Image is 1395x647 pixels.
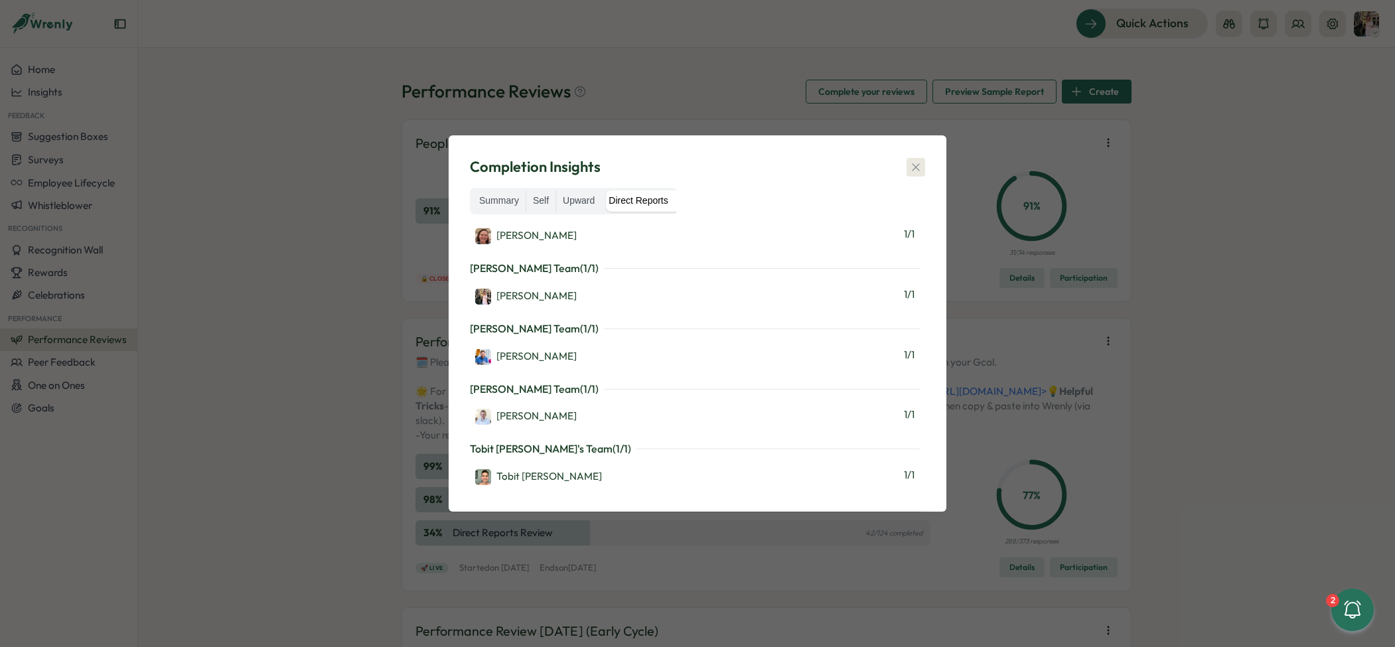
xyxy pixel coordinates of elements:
label: Summary [473,190,526,212]
span: 1 / 1 [904,287,915,305]
span: Completion Insights [470,157,601,177]
span: 1 / 1 [904,348,915,365]
div: Tobit [PERSON_NAME] [475,469,602,485]
img: Hannah Saunders [475,289,491,305]
span: 1 / 1 [904,407,915,425]
a: Thomas Clark[PERSON_NAME] [475,407,577,425]
span: 1 / 1 [904,468,915,485]
span: 1 / 1 [904,227,915,244]
p: [PERSON_NAME] Team ( 1 / 1 ) [470,321,599,337]
label: Upward [556,190,601,212]
label: Self [526,190,555,212]
a: Charley Watters[PERSON_NAME] [475,227,577,244]
label: Direct Reports [602,190,674,212]
a: Hannah Saunders[PERSON_NAME] [475,287,577,305]
img: Paul Hemsley [475,349,491,365]
div: [PERSON_NAME] [475,409,577,425]
div: 2 [1326,594,1339,607]
img: Thomas Clark [475,409,491,425]
p: [PERSON_NAME] Team ( 1 / 1 ) [470,381,599,397]
img: Charley Watters [475,228,491,244]
div: [PERSON_NAME] [475,228,577,244]
div: [PERSON_NAME] [475,289,577,305]
a: Paul Hemsley[PERSON_NAME] [475,348,577,365]
div: [PERSON_NAME] [475,349,577,365]
p: [PERSON_NAME] Team ( 1 / 1 ) [470,260,599,277]
img: Tobit Michael [475,469,491,485]
a: Tobit MichaelTobit [PERSON_NAME] [475,468,602,485]
button: 2 [1331,589,1374,631]
p: Tobit [PERSON_NAME]'s Team ( 1 / 1 ) [470,441,631,457]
